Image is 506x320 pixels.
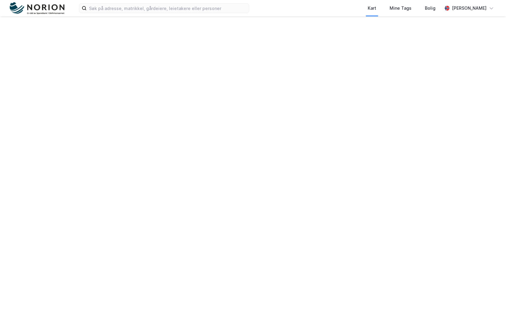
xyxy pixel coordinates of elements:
[452,5,487,12] div: [PERSON_NAME]
[390,5,411,12] div: Mine Tags
[368,5,376,12] div: Kart
[87,4,249,13] input: Søk på adresse, matrikkel, gårdeiere, leietakere eller personer
[425,5,435,12] div: Bolig
[10,2,64,15] img: norion-logo.80e7a08dc31c2e691866.png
